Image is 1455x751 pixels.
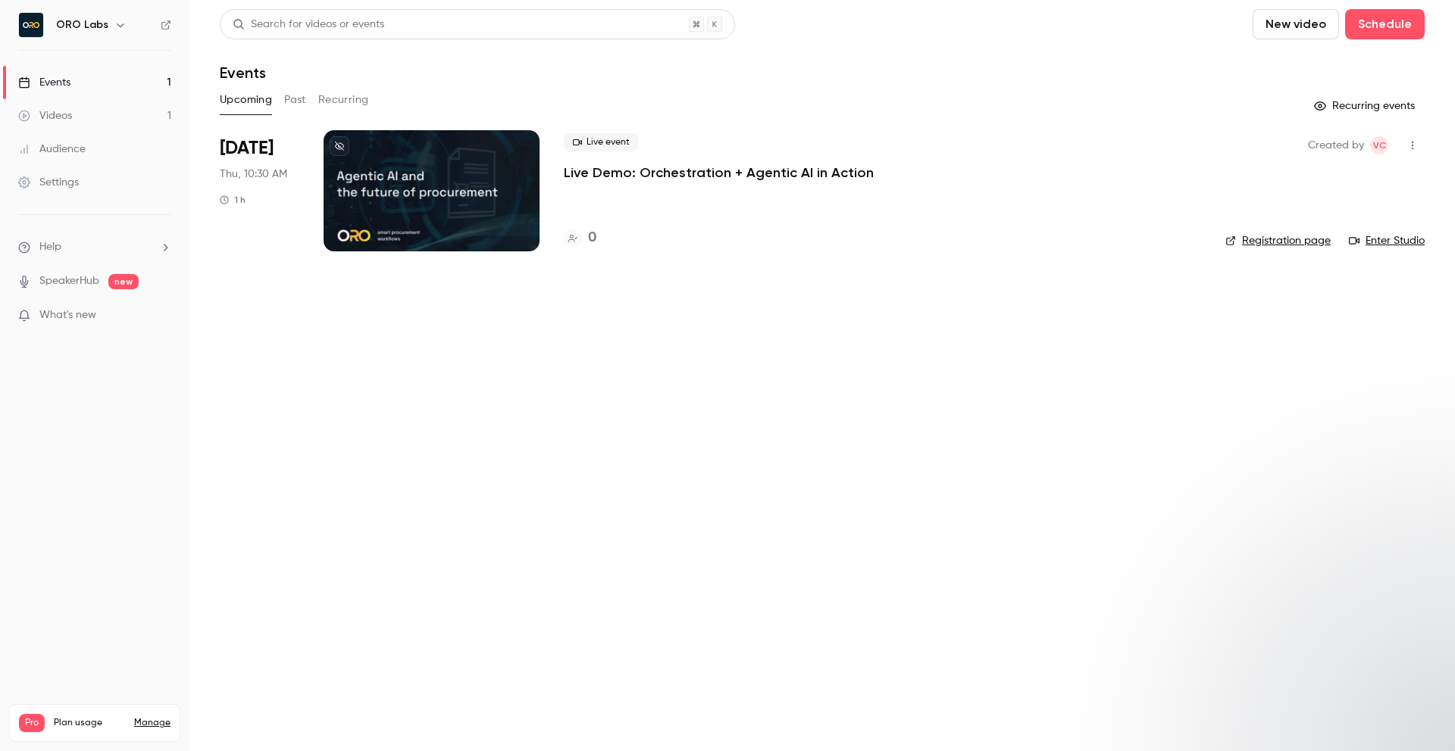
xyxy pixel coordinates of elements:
[1349,233,1425,248] a: Enter Studio
[220,130,299,251] div: Aug 21 Thu, 10:30 AM (Europe/London)
[564,133,639,151] span: Live event
[284,88,306,112] button: Past
[1373,136,1386,154] span: VC
[54,717,125,729] span: Plan usage
[18,75,70,90] div: Events
[318,88,369,112] button: Recurring
[18,239,171,255] li: help-dropdown-opener
[1345,9,1425,39] button: Schedule
[564,164,874,182] a: Live Demo: Orchestration + Agentic AI in Action
[1307,94,1425,118] button: Recurring events
[18,108,72,123] div: Videos
[108,274,139,289] span: new
[220,167,287,182] span: Thu, 10:30 AM
[39,239,61,255] span: Help
[220,136,274,160] span: [DATE]
[220,88,272,112] button: Upcoming
[1225,233,1331,248] a: Registration page
[19,714,45,732] span: Pro
[1253,9,1339,39] button: New video
[18,175,79,190] div: Settings
[19,13,43,37] img: ORO Labs
[134,717,171,729] a: Manage
[18,142,86,157] div: Audience
[220,64,266,82] h1: Events
[39,307,96,323] span: What's new
[1370,136,1388,154] span: Vlad Croitoru
[56,17,108,33] h6: ORO Labs
[233,17,384,33] div: Search for videos or events
[1308,136,1364,154] span: Created by
[564,228,596,248] a: 0
[220,194,246,206] div: 1 h
[39,273,99,289] a: SpeakerHub
[588,228,596,248] h4: 0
